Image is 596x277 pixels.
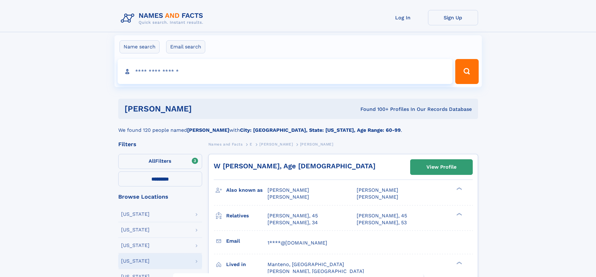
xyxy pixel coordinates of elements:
[118,154,202,169] label: Filters
[226,185,267,195] h3: Also known as
[267,261,344,267] span: Manteno, [GEOGRAPHIC_DATA]
[121,259,150,264] div: [US_STATE]
[250,142,252,146] span: E
[267,219,318,226] a: [PERSON_NAME], 34
[118,10,208,27] img: Logo Names and Facts
[118,119,478,134] div: We found 120 people named with .
[267,194,309,200] span: [PERSON_NAME]
[455,187,462,191] div: ❯
[118,194,202,200] div: Browse Locations
[455,59,478,84] button: Search Button
[226,210,267,221] h3: Relatives
[187,127,229,133] b: [PERSON_NAME]
[259,142,293,146] span: [PERSON_NAME]
[125,105,276,113] h1: [PERSON_NAME]
[208,140,243,148] a: Names and Facts
[259,140,293,148] a: [PERSON_NAME]
[214,162,375,170] a: W [PERSON_NAME], Age [DEMOGRAPHIC_DATA]
[267,268,364,274] span: [PERSON_NAME], [GEOGRAPHIC_DATA]
[121,212,150,217] div: [US_STATE]
[357,187,398,193] span: [PERSON_NAME]
[378,10,428,25] a: Log In
[410,160,472,175] a: View Profile
[357,212,407,219] a: [PERSON_NAME], 45
[118,141,202,147] div: Filters
[267,187,309,193] span: [PERSON_NAME]
[357,194,398,200] span: [PERSON_NAME]
[166,40,205,53] label: Email search
[426,160,456,174] div: View Profile
[226,236,267,246] h3: Email
[121,243,150,248] div: [US_STATE]
[250,140,252,148] a: E
[121,227,150,232] div: [US_STATE]
[240,127,401,133] b: City: [GEOGRAPHIC_DATA], State: [US_STATE], Age Range: 60-99
[149,158,155,164] span: All
[120,40,160,53] label: Name search
[455,212,462,216] div: ❯
[428,10,478,25] a: Sign Up
[276,106,472,113] div: Found 100+ Profiles In Our Records Database
[300,142,334,146] span: [PERSON_NAME]
[357,219,407,226] a: [PERSON_NAME], 53
[226,259,267,270] h3: Lived in
[455,261,462,265] div: ❯
[267,212,318,219] a: [PERSON_NAME], 45
[118,59,453,84] input: search input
